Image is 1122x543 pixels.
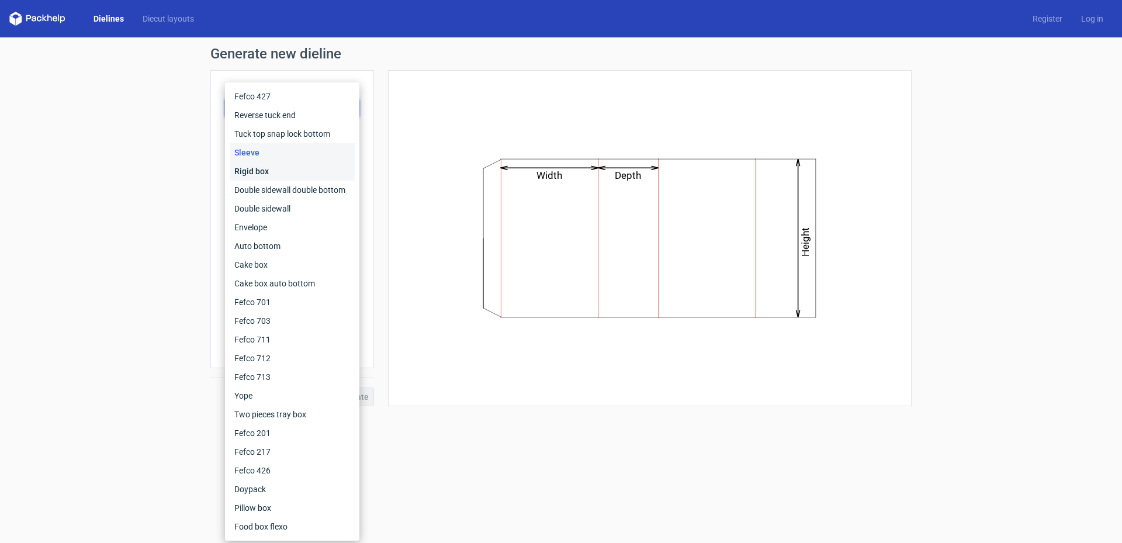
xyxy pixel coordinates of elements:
div: Sleeve [230,143,355,162]
div: Doypack [230,480,355,499]
div: Fefco 712 [230,349,355,368]
div: Fefco 711 [230,330,355,349]
div: Double sidewall double bottom [230,181,355,199]
a: Dielines [84,13,133,25]
div: Cake box auto bottom [230,274,355,293]
text: Width [537,170,563,181]
div: Fefco 713 [230,368,355,386]
div: Two pieces tray box [230,405,355,424]
div: Pillow box [230,499,355,517]
div: Auto bottom [230,237,355,255]
a: Register [1023,13,1072,25]
div: Fefco 426 [230,461,355,480]
div: Food box flexo [230,517,355,536]
div: Fefco 703 [230,312,355,330]
div: Fefco 201 [230,424,355,442]
div: Fefco 427 [230,87,355,106]
div: Envelope [230,218,355,237]
div: Tuck top snap lock bottom [230,124,355,143]
div: Double sidewall [230,199,355,218]
text: Height [800,227,812,257]
a: Log in [1072,13,1113,25]
h1: Generate new dieline [210,47,912,61]
div: Rigid box [230,162,355,181]
text: Depth [615,170,642,181]
div: Fefco 217 [230,442,355,461]
div: Reverse tuck end [230,106,355,124]
div: Cake box [230,255,355,274]
a: Diecut layouts [133,13,203,25]
div: Yope [230,386,355,405]
div: Fefco 701 [230,293,355,312]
